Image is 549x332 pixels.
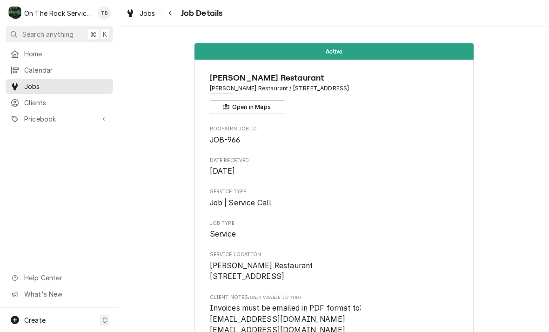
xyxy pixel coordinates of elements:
span: Job Type [210,220,459,227]
span: Help Center [24,273,107,283]
a: Jobs [6,79,113,94]
button: Search anything⌘K [6,26,113,42]
div: On The Rock Services's Avatar [8,7,21,20]
a: Jobs [122,6,159,21]
div: Service Location [210,251,459,282]
span: ⌘ [90,29,96,39]
div: On The Rock Services [24,8,93,18]
a: Home [6,46,113,61]
span: Service Location [210,251,459,258]
span: Service Type [210,188,459,196]
span: Roopairs Job ID [210,135,459,146]
span: Home [24,49,108,59]
span: Jobs [24,81,108,91]
span: Service [210,230,236,238]
div: O [8,7,21,20]
div: Date Received [210,157,459,177]
a: Calendar [6,62,113,78]
div: Service Type [210,188,459,208]
div: Todd Brady's Avatar [98,7,111,20]
span: Job Type [210,229,459,240]
span: Search anything [22,29,74,39]
span: JOB-966 [210,136,241,144]
span: Date Received [210,166,459,177]
span: Name [210,72,459,84]
a: Go to Help Center [6,270,113,285]
button: Navigate back [163,6,178,20]
span: Job Details [178,7,223,20]
span: Client Notes [210,294,459,301]
span: Clients [24,98,108,108]
span: Roopairs Job ID [210,125,459,133]
span: Calendar [24,65,108,75]
a: Clients [6,95,113,110]
span: Create [24,316,46,324]
span: [PERSON_NAME] Restaurant [STREET_ADDRESS] [210,261,313,281]
div: TB [98,7,111,20]
span: What's New [24,289,107,299]
span: Pricebook [24,114,94,124]
span: [DATE] [210,167,235,176]
div: Roopairs Job ID [210,125,459,145]
span: (Only Visible to You) [248,295,301,300]
span: Date Received [210,157,459,164]
div: Status [194,43,474,60]
span: Service Type [210,197,459,209]
span: Active [326,48,343,54]
a: Go to Pricebook [6,111,113,127]
span: Address [210,84,459,93]
a: Go to What's New [6,286,113,302]
div: Job Type [210,220,459,240]
span: Jobs [140,8,155,18]
div: Client Information [210,72,459,114]
span: C [102,315,107,325]
span: K [103,29,107,39]
button: Open in Maps [210,100,284,114]
span: Service Location [210,260,459,282]
span: Job | Service Call [210,198,272,207]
